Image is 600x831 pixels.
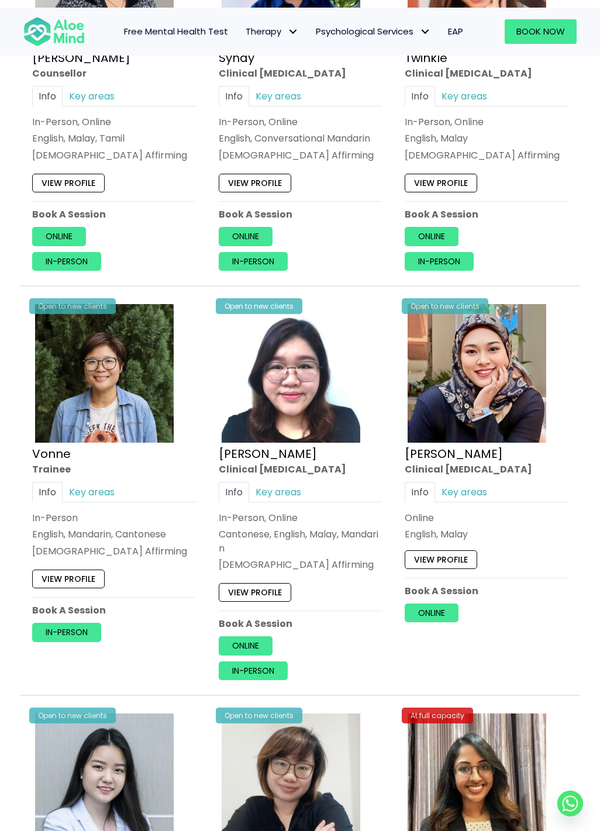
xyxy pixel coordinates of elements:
div: Clinical [MEDICAL_DATA] [405,463,568,476]
p: Book A Session [32,604,195,617]
a: View profile [219,174,291,192]
p: Cantonese, English, Malay, Mandarin [219,528,382,555]
span: Therapy [246,25,298,37]
p: Book A Session [405,208,568,221]
div: In-Person, Online [405,116,568,129]
a: In-person [219,252,288,271]
a: Vonne [32,446,71,462]
p: English, Malay [405,132,568,146]
a: Free Mental Health Test [115,19,237,44]
a: Info [219,482,249,502]
div: [DEMOGRAPHIC_DATA] Affirming [32,544,195,558]
div: [DEMOGRAPHIC_DATA] Affirming [219,558,382,571]
a: Info [32,86,63,106]
a: Key areas [249,482,308,502]
div: Trainee [32,463,195,476]
a: View profile [32,570,105,588]
a: Psychological ServicesPsychological Services: submenu [307,19,439,44]
p: Book A Session [405,584,568,598]
img: Yasmin Clinical Psychologist [408,304,546,443]
a: Online [32,227,86,246]
a: View profile [405,174,477,192]
div: In-Person [32,511,195,525]
span: Book Now [516,25,565,37]
a: View profile [219,583,291,602]
a: In-person [32,623,101,642]
a: Key areas [435,86,494,106]
a: In-person [405,252,474,271]
a: Online [219,227,273,246]
a: [PERSON_NAME] [405,446,503,462]
a: View profile [405,550,477,569]
div: Open to new clients [402,298,488,314]
div: Open to new clients [29,708,116,723]
a: Syndy [219,50,254,66]
div: In-Person, Online [219,511,382,525]
a: Online [405,227,458,246]
div: In-Person, Online [219,116,382,129]
a: Info [405,482,435,502]
nav: Menu [96,19,473,44]
a: [PERSON_NAME] [219,446,317,462]
a: [PERSON_NAME] [32,50,130,66]
a: Info [32,482,63,502]
a: Key areas [249,86,308,106]
div: [DEMOGRAPHIC_DATA] Affirming [405,149,568,162]
div: Open to new clients [29,298,116,314]
p: English, Mandarin, Cantonese [32,528,195,542]
div: Counsellor [32,67,195,80]
a: In-person [219,661,288,680]
p: English, Malay, Tamil [32,132,195,146]
a: EAP [439,19,472,44]
span: EAP [448,25,463,37]
a: Online [219,637,273,656]
p: English, Malay [405,528,568,542]
div: Open to new clients [216,708,302,723]
a: Twinkle [405,50,447,66]
a: Key areas [435,482,494,502]
span: Psychological Services: submenu [416,23,433,40]
a: Book Now [505,19,577,44]
div: In-Person, Online [32,116,195,129]
a: Info [219,86,249,106]
p: Book A Session [219,617,382,630]
div: [DEMOGRAPHIC_DATA] Affirming [219,149,382,162]
div: Online [405,511,568,525]
a: Key areas [63,482,121,502]
span: Free Mental Health Test [124,25,228,37]
div: Clinical [MEDICAL_DATA] [405,67,568,80]
div: At full capacity [402,708,473,723]
img: Wei Shan_Profile-300×300 [222,304,360,443]
img: Aloe mind Logo [23,16,85,47]
p: English, Conversational Mandarin [219,132,382,146]
div: Clinical [MEDICAL_DATA] [219,67,382,80]
a: Info [405,86,435,106]
a: Key areas [63,86,121,106]
p: Book A Session [32,208,195,221]
a: In-person [32,252,101,271]
a: View profile [32,174,105,192]
a: Online [405,604,458,622]
span: Psychological Services [316,25,430,37]
div: Clinical [MEDICAL_DATA] [219,463,382,476]
a: Whatsapp [557,791,583,816]
img: Vonne Trainee [35,304,174,443]
a: TherapyTherapy: submenu [237,19,307,44]
span: Therapy: submenu [284,23,301,40]
div: [DEMOGRAPHIC_DATA] Affirming [32,149,195,162]
div: Open to new clients [216,298,302,314]
p: Book A Session [219,208,382,221]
